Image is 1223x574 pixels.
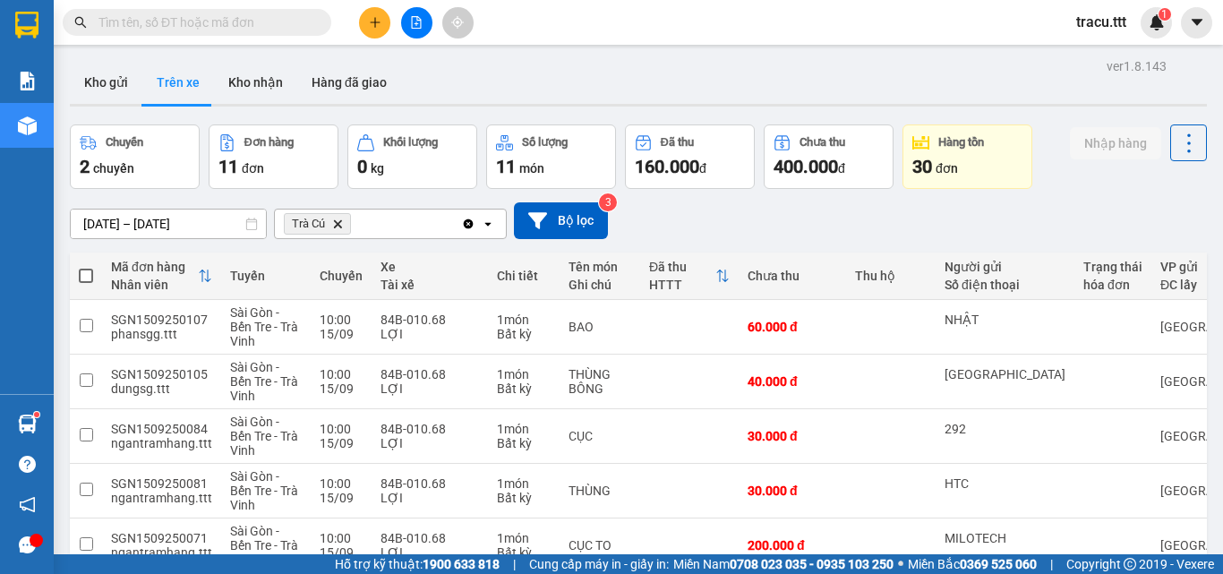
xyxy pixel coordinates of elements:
[381,313,479,327] div: 84B-010.68
[230,469,298,512] span: Sài Gòn - Bến Tre - Trà Vinh
[800,136,845,149] div: Chưa thu
[19,536,36,553] span: message
[71,210,266,238] input: Select a date range.
[209,124,338,189] button: Đơn hàng11đơn
[635,156,699,177] span: 160.000
[357,156,367,177] span: 0
[461,217,475,231] svg: Clear all
[519,161,544,176] span: món
[18,72,37,90] img: solution-icon
[320,327,363,341] div: 15/09
[320,531,363,545] div: 10:00
[497,436,551,450] div: Bất kỳ
[748,374,837,389] div: 40.000 đ
[497,313,551,327] div: 1 món
[242,161,264,176] span: đơn
[111,313,212,327] div: SGN1509250107
[945,260,1065,274] div: Người gửi
[355,215,356,233] input: Selected Trà Cú.
[481,217,495,231] svg: open
[640,253,739,300] th: Toggle SortBy
[748,429,837,443] div: 30.000 đ
[513,554,516,574] span: |
[1107,56,1167,76] div: ver 1.8.143
[1189,14,1205,30] span: caret-down
[111,531,212,545] div: SGN1509250071
[111,327,212,341] div: phansgg.ttt
[15,12,38,39] img: logo-vxr
[111,367,212,381] div: SGN1509250105
[945,278,1065,292] div: Số điện thoại
[111,260,198,274] div: Mã đơn hàng
[569,429,631,443] div: CỤC
[945,531,1065,545] div: MILOTECH
[1181,7,1212,39] button: caret-down
[230,360,298,403] span: Sài Gòn - Bến Tre - Trà Vinh
[649,278,715,292] div: HTTT
[284,213,351,235] span: Trà Cú, close by backspace
[381,436,479,450] div: LỢI
[111,278,198,292] div: Nhân viên
[381,381,479,396] div: LỢI
[381,367,479,381] div: 84B-010.68
[497,545,551,560] div: Bất kỳ
[569,320,631,334] div: BAO
[625,124,755,189] button: Đã thu160.000đ
[936,161,958,176] span: đơn
[19,456,36,473] span: question-circle
[142,61,214,104] button: Trên xe
[371,161,384,176] span: kg
[497,476,551,491] div: 1 món
[838,161,845,176] span: đ
[111,422,212,436] div: SGN1509250084
[34,412,39,417] sup: 1
[1050,554,1053,574] span: |
[320,422,363,436] div: 10:00
[381,531,479,545] div: 84B-010.68
[960,557,1037,571] strong: 0369 525 060
[569,484,631,498] div: THÙNG
[320,367,363,381] div: 10:00
[70,61,142,104] button: Kho gửi
[383,136,438,149] div: Khối lượng
[497,422,551,436] div: 1 món
[497,367,551,381] div: 1 món
[381,327,479,341] div: LỢI
[855,269,927,283] div: Thu hộ
[497,531,551,545] div: 1 món
[320,491,363,505] div: 15/09
[486,124,616,189] button: Số lượng11món
[1083,260,1142,274] div: Trạng thái
[19,496,36,513] span: notification
[451,16,464,29] span: aim
[945,422,1065,436] div: 292
[599,193,617,211] sup: 3
[320,313,363,327] div: 10:00
[93,161,134,176] span: chuyến
[748,484,837,498] div: 30.000 đ
[497,381,551,396] div: Bất kỳ
[569,538,631,553] div: CỤC TO
[748,269,837,283] div: Chưa thu
[699,161,706,176] span: đ
[748,320,837,334] div: 60.000 đ
[230,524,298,567] span: Sài Gòn - Bến Tre - Trà Vinh
[98,13,310,32] input: Tìm tên, số ĐT hoặc mã đơn
[945,476,1065,491] div: HTC
[410,16,423,29] span: file-add
[320,476,363,491] div: 10:00
[292,217,325,231] span: Trà Cú
[230,305,298,348] span: Sài Gòn - Bến Tre - Trà Vinh
[1159,8,1171,21] sup: 1
[908,554,1037,574] span: Miền Bắc
[111,381,212,396] div: dungsg.ttt
[522,136,568,149] div: Số lượng
[529,554,669,574] span: Cung cấp máy in - giấy in:
[332,218,343,229] svg: Delete
[80,156,90,177] span: 2
[369,16,381,29] span: plus
[111,436,212,450] div: ngantramhang.ttt
[649,260,715,274] div: Đã thu
[18,415,37,433] img: warehouse-icon
[230,269,302,283] div: Tuyến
